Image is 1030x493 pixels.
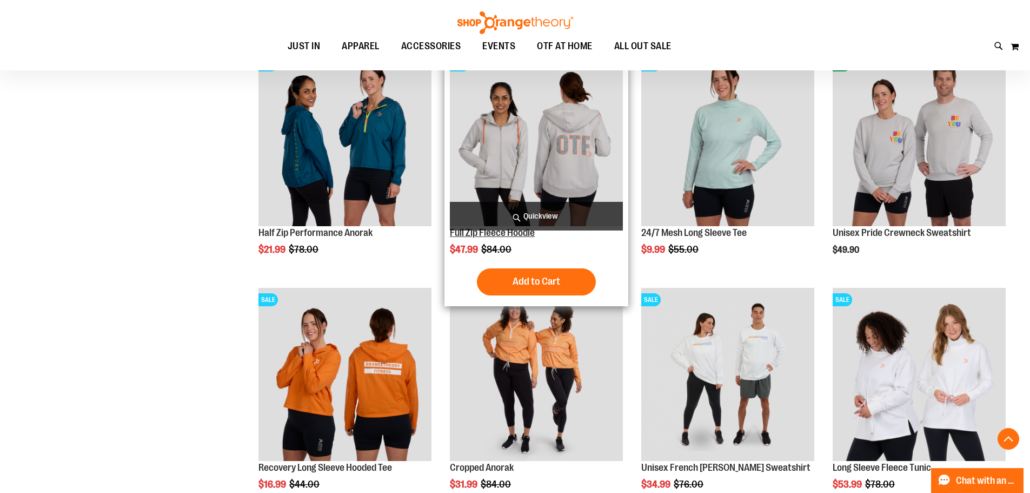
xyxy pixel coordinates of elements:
[450,202,623,231] a: Quickview
[998,428,1019,450] button: Back To Top
[258,227,373,238] a: Half Zip Performance Anorak
[641,53,814,228] a: 24/7 Mesh Long Sleeve TeeSALE
[614,34,672,58] span: ALL OUT SALE
[481,244,513,255] span: $84.00
[668,244,700,255] span: $55.00
[833,293,852,306] span: SALE
[450,244,480,255] span: $47.99
[833,288,1006,461] img: Product image for Fleece Long Sleeve
[641,462,810,473] a: Unisex French [PERSON_NAME] Sweatshirt
[258,244,287,255] span: $21.99
[956,476,1017,486] span: Chat with an Expert
[258,479,288,490] span: $16.99
[288,34,321,58] span: JUST IN
[450,462,514,473] a: Cropped Anorak
[641,288,814,463] a: Unisex French Terry Crewneck Sweatshirt primary imageSALE
[450,227,535,238] a: Full Zip Fleece Hoodie
[833,53,1006,228] a: Unisex Pride Crewneck SweatshirtNEW
[641,479,672,490] span: $34.99
[674,479,705,490] span: $76.00
[537,34,593,58] span: OTF AT HOME
[865,479,896,490] span: $78.00
[253,48,437,282] div: product
[444,48,628,306] div: product
[833,479,863,490] span: $53.99
[641,293,661,306] span: SALE
[289,479,321,490] span: $44.00
[289,244,320,255] span: $78.00
[931,468,1024,493] button: Chat with an Expert
[258,293,278,306] span: SALE
[456,11,575,34] img: Shop Orangetheory
[450,479,479,490] span: $31.99
[258,288,431,463] a: Main Image of Recovery Long Sleeve Hooded TeeSALE
[450,288,623,463] a: Cropped Anorak primary imageSALE
[833,462,931,473] a: Long Sleeve Fleece Tunic
[450,53,623,228] a: Main Image of 1457091SALE
[258,288,431,461] img: Main Image of Recovery Long Sleeve Hooded Tee
[641,244,667,255] span: $9.99
[258,462,392,473] a: Recovery Long Sleeve Hooded Tee
[482,34,515,58] span: EVENTS
[833,245,861,255] span: $49.90
[513,275,560,287] span: Add to Cart
[342,34,380,58] span: APPAREL
[833,227,971,238] a: Unisex Pride Crewneck Sweatshirt
[481,479,513,490] span: $84.00
[833,53,1006,226] img: Unisex Pride Crewneck Sweatshirt
[450,53,623,226] img: Main Image of 1457091
[641,227,747,238] a: 24/7 Mesh Long Sleeve Tee
[450,288,623,461] img: Cropped Anorak primary image
[833,288,1006,463] a: Product image for Fleece Long SleeveSALE
[827,48,1011,282] div: product
[258,53,431,226] img: Half Zip Performance Anorak
[258,53,431,228] a: Half Zip Performance AnorakSALE
[641,288,814,461] img: Unisex French Terry Crewneck Sweatshirt primary image
[641,53,814,226] img: 24/7 Mesh Long Sleeve Tee
[477,268,596,295] button: Add to Cart
[636,48,820,282] div: product
[401,34,461,58] span: ACCESSORIES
